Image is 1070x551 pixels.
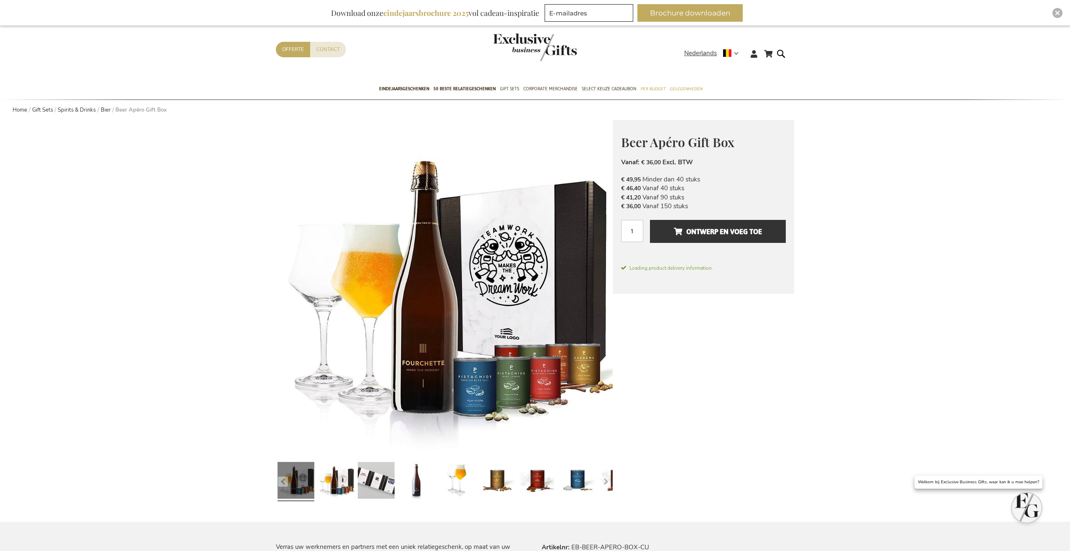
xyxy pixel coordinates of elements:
[398,459,435,505] a: Beer Apéro Gift Box
[545,4,636,24] form: marketing offers and promotions
[276,42,310,57] a: Offerte
[670,84,702,93] span: Gelegenheden
[599,459,635,505] a: Beer Apéro Gift Box
[684,48,717,58] span: Nederlands
[641,158,661,166] span: € 36,00
[650,220,786,243] button: Ontwerp en voeg toe
[433,84,496,93] span: 50 beste relatiegeschenken
[523,84,578,93] span: Corporate Merchandise
[358,459,395,505] a: Beer Apéro Gift Box
[58,106,96,114] a: Spirits & Drinks
[640,84,665,93] span: Per Budget
[101,106,111,114] a: Bier
[621,134,734,151] span: Beer Apéro Gift Box
[621,264,786,272] span: Loading product delivery information.
[276,120,613,457] img: Beer Apéro Gift Box
[621,176,641,184] span: € 49,95
[621,194,641,202] span: € 41,20
[383,8,469,18] b: eindejaarsbrochure 2025
[278,459,314,505] a: Beer Apéro Gift Box
[1055,10,1060,15] img: Close
[438,459,475,505] a: Beer Apéro Gift Box
[32,106,53,114] a: Gift Sets
[637,4,743,22] button: Brochure downloaden
[318,459,354,505] a: Beer Apéro Gift Box
[558,459,595,505] a: Beer Apéro Gift Box
[621,202,786,211] li: Vanaf 150 stuks
[621,193,786,202] li: Vanaf 90 stuks
[662,158,693,166] span: Excl. BTW
[379,84,429,93] span: Eindejaarsgeschenken
[621,158,639,166] span: Vanaf:
[621,202,641,210] span: € 36,00
[500,84,519,93] span: Gift Sets
[478,459,515,505] a: Beer Apéro Gift Box
[327,4,543,22] div: Download onze vol cadeau-inspiratie
[1052,8,1062,18] div: Close
[621,220,643,242] input: Aantal
[621,175,786,184] li: Minder dan 40 stuks
[545,4,633,22] input: E-mailadres
[621,184,641,192] span: € 46,40
[310,42,346,57] a: Contact
[582,84,636,93] span: Select Keuze Cadeaubon
[621,184,786,193] li: Vanaf 40 stuks
[518,459,555,505] a: Beer Apéro Gift Box
[684,48,744,58] div: Nederlands
[674,225,762,238] span: Ontwerp en voeg toe
[493,33,535,61] a: store logo
[115,106,167,114] strong: Beer Apéro Gift Box
[493,33,577,61] img: Exclusive Business gifts logo
[13,106,27,114] a: Home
